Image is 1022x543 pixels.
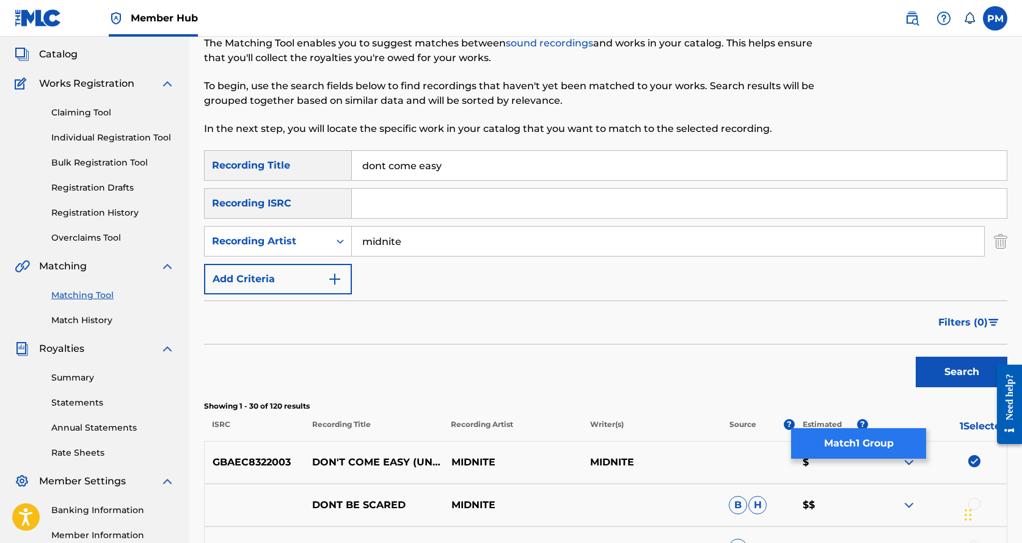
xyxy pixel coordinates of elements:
[15,474,29,489] img: Member Settings
[988,319,999,326] img: filter
[51,231,175,244] a: Overclaims Tool
[868,419,1007,441] p: 1 Selected
[51,396,175,409] a: Statements
[109,11,123,26] img: Top Rightsholder
[994,226,1007,257] img: Delete Criterion
[160,259,175,274] img: expand
[965,497,972,533] div: Drag
[443,455,582,470] p: MIDNITE
[205,455,304,470] p: GBAEC8322003
[51,504,175,517] a: Banking Information
[794,498,867,512] p: $$
[51,529,175,542] a: Member Information
[15,76,31,91] img: Works Registration
[212,234,322,249] div: Recording Artist
[961,484,1022,543] iframe: Chat Widget
[204,79,823,108] p: To begin, use the search fields below to find recordings that haven't yet been matched to your wo...
[582,455,721,470] p: MIDNITE
[931,307,1007,338] button: Filters (0)
[791,428,926,459] button: Match1 Group
[51,446,175,459] a: Rate Sheets
[51,181,175,194] a: Registration Drafts
[729,496,747,514] span: B
[304,419,443,441] p: Recording Title
[582,419,721,441] p: Writer(s)
[729,419,756,441] p: Source
[936,11,951,26] img: help
[39,47,78,62] span: Catalog
[443,498,582,512] p: MIDNITE
[15,259,30,274] img: Matching
[39,76,134,91] span: Works Registration
[304,455,443,470] p: DON'T COME EASY (UNCUT VERSION)
[51,131,175,144] a: Individual Registration Tool
[51,371,175,384] a: Summary
[160,76,175,91] img: expand
[15,47,29,62] img: Catalog
[15,47,78,62] a: CatalogCatalog
[39,259,87,274] span: Matching
[204,122,823,136] p: In the next step, you will locate the specific work in your catalog that you want to match to the...
[748,496,767,514] span: H
[131,11,198,25] span: Member Hub
[160,474,175,489] img: expand
[443,419,582,441] p: Recording Artist
[304,498,443,512] p: DONT BE SCARED
[902,498,916,512] img: expand
[160,341,175,356] img: expand
[900,6,924,31] a: Public Search
[15,341,29,356] img: Royalties
[932,6,956,31] div: Help
[204,401,1007,412] p: Showing 1 - 30 of 120 results
[51,156,175,169] a: Bulk Registration Tool
[784,419,795,430] span: ?
[51,421,175,434] a: Annual Statements
[51,314,175,327] a: Match History
[905,11,919,26] img: search
[39,474,126,489] span: Member Settings
[204,36,823,65] p: The Matching Tool enables you to suggest matches between and works in your catalog. This helps en...
[39,341,84,356] span: Royalties
[204,150,1007,393] form: Search Form
[988,355,1022,454] iframe: Resource Center
[803,419,857,441] p: Estimated Value
[938,315,988,330] span: Filters ( 0 )
[916,357,1007,387] button: Search
[15,9,62,27] img: MLC Logo
[794,455,867,470] p: $
[983,6,1007,31] div: User Menu
[857,419,868,430] span: ?
[506,37,593,49] a: sound recordings
[51,289,175,302] a: Matching Tool
[204,264,352,294] button: Add Criteria
[327,272,342,286] img: 9d2ae6d4665cec9f34b9.svg
[51,206,175,219] a: Registration History
[963,12,976,24] div: Notifications
[902,455,916,470] img: expand
[968,455,980,467] img: deselect
[204,419,304,441] p: ISRC
[51,106,175,119] a: Claiming Tool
